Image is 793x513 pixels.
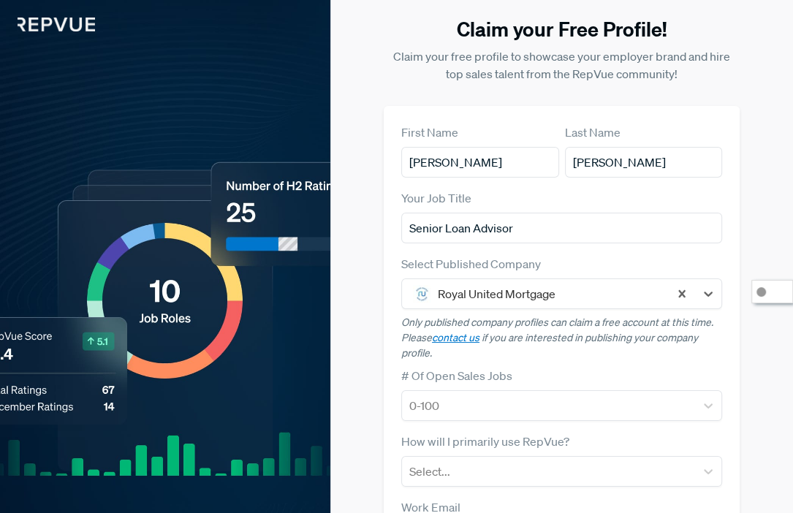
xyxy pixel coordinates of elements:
img: Royal United Mortgage [413,285,430,303]
p: Claim your free profile to showcase your employer brand and hire top sales talent from the RepVue... [384,47,740,83]
input: First Name [401,147,559,178]
input: Title [401,213,722,243]
input: Last Name [565,147,723,178]
label: Select Published Company [401,255,541,273]
p: Only published company profiles can claim a free account at this time. Please if you are interest... [401,315,722,361]
label: How will I primarily use RepVue? [401,433,569,450]
h3: Claim your Free Profile! [384,18,740,42]
label: # Of Open Sales Jobs [401,367,512,384]
label: Your Job Title [401,189,471,207]
a: contact us [432,331,479,344]
label: First Name [401,123,458,141]
label: Last Name [565,123,621,141]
